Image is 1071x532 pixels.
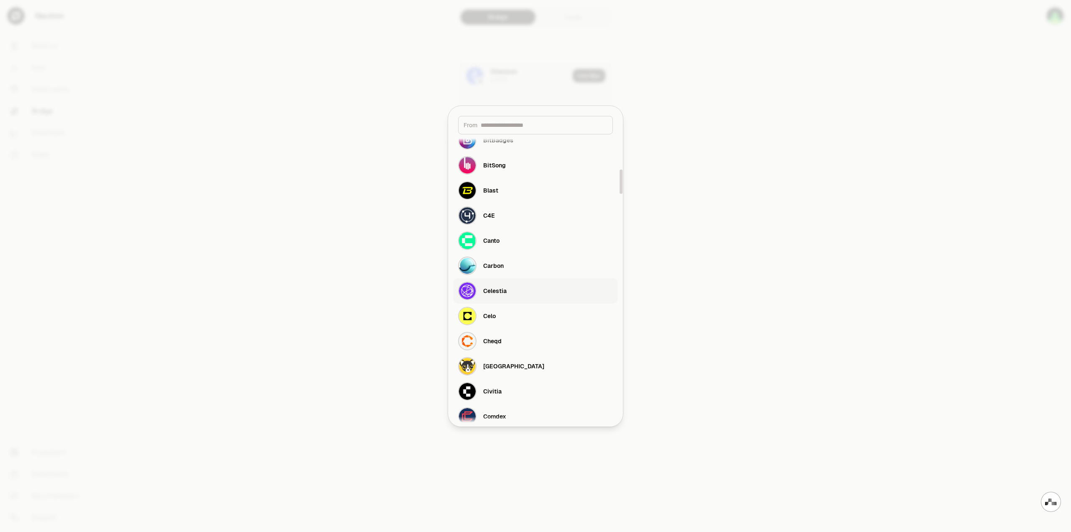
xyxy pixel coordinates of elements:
[453,178,618,203] button: Blast LogoBlast
[453,404,618,429] button: Comdex LogoComdex
[459,358,476,375] img: Chihuahua Logo
[459,182,476,199] img: Blast Logo
[483,362,544,370] div: [GEOGRAPHIC_DATA]
[453,203,618,228] button: C4E LogoC4E
[483,312,496,320] div: Celo
[453,354,618,379] button: Chihuahua Logo[GEOGRAPHIC_DATA]
[459,308,476,324] img: Celo Logo
[483,287,507,295] div: Celestia
[459,383,476,400] img: Civitia Logo
[453,153,618,178] button: BitSong LogoBitSong
[453,303,618,329] button: Celo LogoCelo
[453,278,618,303] button: Celestia LogoCelestia
[459,257,476,274] img: Carbon Logo
[483,387,502,396] div: Civitia
[459,333,476,350] img: Cheqd Logo
[483,236,500,245] div: Canto
[459,207,476,224] img: C4E Logo
[483,136,513,144] div: BitBadges
[453,379,618,404] button: Civitia LogoCivitia
[464,121,477,129] span: From
[459,232,476,249] img: Canto Logo
[459,132,476,149] img: BitBadges Logo
[453,329,618,354] button: Cheqd LogoCheqd
[459,283,476,299] img: Celestia Logo
[453,128,618,153] button: BitBadges LogoBitBadges
[483,186,498,195] div: Blast
[483,337,502,345] div: Cheqd
[453,253,618,278] button: Carbon LogoCarbon
[459,157,476,174] img: BitSong Logo
[483,211,495,220] div: C4E
[483,412,506,421] div: Comdex
[483,161,506,170] div: BitSong
[453,228,618,253] button: Canto LogoCanto
[459,408,476,425] img: Comdex Logo
[483,262,504,270] div: Carbon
